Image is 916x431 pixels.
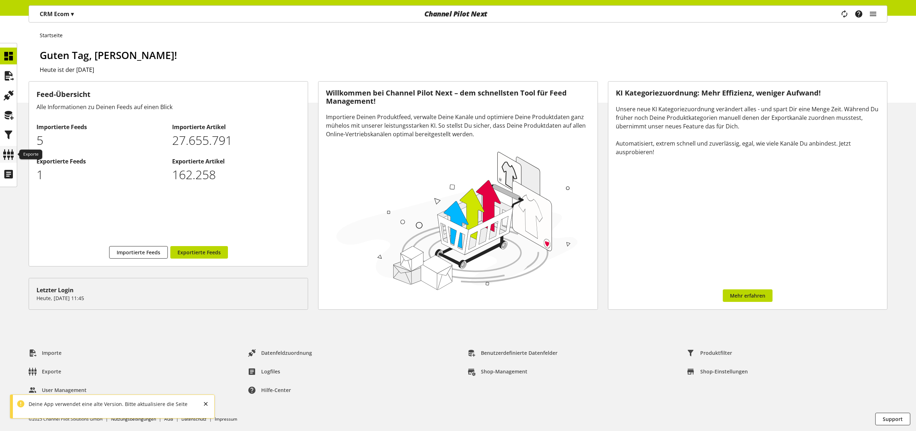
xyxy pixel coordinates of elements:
[875,413,910,425] button: Support
[481,349,557,357] span: Benutzerdefinierte Datenfelder
[481,368,527,375] span: Shop-Management
[19,150,42,160] div: Exporte
[681,347,738,359] a: Produktfilter
[29,5,887,23] nav: main navigation
[700,368,748,375] span: Shop-Einstellungen
[36,294,300,302] p: Heute, [DATE] 11:45
[36,166,165,184] p: 1
[181,416,206,422] a: Datenschutz
[36,103,300,111] div: Alle Informationen zu Deinen Feeds auf einen Blick
[462,347,563,359] a: Benutzerdefinierte Datenfelder
[261,349,312,357] span: Datenfeldzuordnung
[42,368,61,375] span: Exporte
[616,89,880,97] h3: KI Kategoriezuordnung: Mehr Effizienz, weniger Aufwand!
[177,249,221,256] span: Exportierte Feeds
[111,416,156,422] a: Nutzungsbedingungen
[462,365,533,378] a: Shop-Management
[40,48,177,62] span: Guten Tag, [PERSON_NAME]!
[730,292,765,299] span: Mehr erfahren
[883,415,903,423] span: Support
[681,365,754,378] a: Shop-Einstellungen
[215,416,237,422] a: Impressum
[36,157,165,166] h2: Exportierte Feeds
[23,384,92,397] a: User Management
[326,89,590,105] h3: Willkommen bei Channel Pilot Next – dem schnellsten Tool für Feed Management!
[164,416,173,422] a: AGB
[23,365,67,378] a: Exporte
[172,131,300,150] p: 27655791
[172,166,300,184] p: 162258
[42,386,87,394] span: User Management
[616,105,880,156] div: Unsere neue KI Kategoriezuordnung verändert alles - und spart Dir eine Menge Zeit. Während Du frü...
[700,349,732,357] span: Produktfilter
[40,65,887,74] h2: Heute ist der [DATE]
[326,113,590,138] div: Importiere Deinen Produktfeed, verwalte Deine Kanäle und optimiere Deine Produktdaten ganz mühelo...
[23,347,67,359] a: Importe
[723,289,773,302] a: Mehr erfahren
[40,10,74,18] p: CRM Ecom
[242,365,286,378] a: Logfiles
[109,246,168,259] a: Importierte Feeds
[172,157,300,166] h2: Exportierte Artikel
[261,368,280,375] span: Logfiles
[71,10,74,18] span: ▾
[36,131,165,150] p: 5
[36,286,300,294] div: Letzter Login
[36,123,165,131] h2: Importierte Feeds
[242,384,297,397] a: Hilfe-Center
[170,246,228,259] a: Exportierte Feeds
[36,89,300,100] h3: Feed-Übersicht
[25,400,187,408] div: Deine App verwendet eine alte Version. Bitte aktualisiere die Seite
[29,416,111,422] li: ©2025 Channel Pilot Solutions GmbH
[172,123,300,131] h2: Importierte Artikel
[333,147,581,293] img: 78e1b9dcff1e8392d83655fcfc870417.svg
[261,386,291,394] span: Hilfe-Center
[242,347,318,359] a: Datenfeldzuordnung
[42,349,62,357] span: Importe
[117,249,160,256] span: Importierte Feeds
